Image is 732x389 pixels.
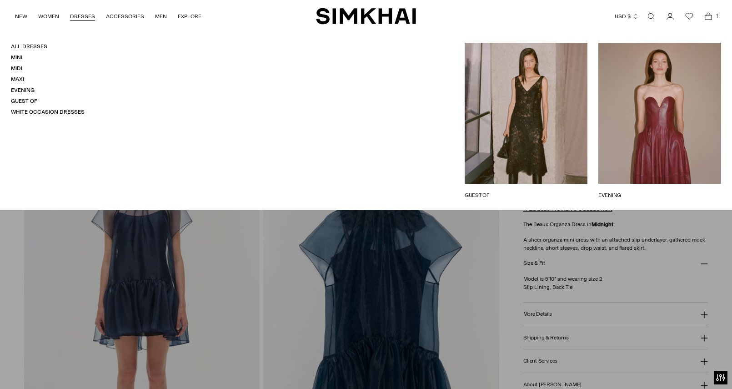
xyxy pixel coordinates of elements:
iframe: Sign Up via Text for Offers [7,354,91,382]
a: Wishlist [680,7,698,25]
span: 1 [713,12,721,20]
a: SIMKHAI [316,7,416,25]
a: DRESSES [70,6,95,26]
a: Open cart modal [699,7,717,25]
a: Go to the account page [661,7,679,25]
a: EXPLORE [178,6,201,26]
a: ACCESSORIES [106,6,144,26]
a: WOMEN [38,6,59,26]
a: NEW [15,6,27,26]
button: USD $ [615,6,639,26]
a: Open search modal [642,7,660,25]
a: MEN [155,6,167,26]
